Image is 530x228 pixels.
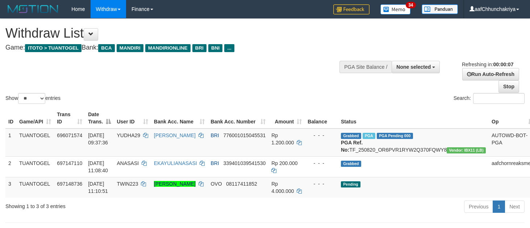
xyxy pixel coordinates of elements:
span: BNI [208,44,222,52]
span: MANDIRI [117,44,143,52]
td: TUANTOGEL [16,128,54,157]
span: 697147110 [57,160,82,166]
img: Button%20Memo.svg [380,4,411,14]
div: PGA Site Balance / [339,61,392,73]
a: [PERSON_NAME] [154,132,196,138]
span: YUDHA29 [117,132,140,138]
span: Rp 1.200.000 [271,132,294,145]
span: Pending [341,181,360,187]
label: Show entries [5,93,60,104]
select: Showentries [18,93,45,104]
b: PGA Ref. No: [341,140,363,153]
span: Copy 776001015045531 to clipboard [223,132,266,138]
th: ID [5,108,16,128]
span: Marked by aafchonlypin [363,133,375,139]
span: OVO [210,181,222,187]
th: User ID: activate to sort column ascending [114,108,151,128]
span: Rp 4.000.000 [271,181,294,194]
img: panduan.png [422,4,458,14]
span: PGA Pending [377,133,413,139]
span: 697148736 [57,181,82,187]
img: MOTION_logo.png [5,4,60,14]
div: - - - [308,160,335,167]
input: Search: [473,93,525,104]
span: Grabbed [341,133,361,139]
span: ... [224,44,234,52]
a: [PERSON_NAME] [154,181,196,187]
span: Copy 339401039541530 to clipboard [223,160,266,166]
th: Bank Acc. Name: activate to sort column ascending [151,108,208,128]
a: EKAYULIANASASI [154,160,197,166]
a: Run Auto-Refresh [462,68,519,80]
td: 3 [5,177,16,198]
h1: Withdraw List [5,26,346,41]
span: Rp 200.000 [271,160,297,166]
td: TF_250820_OR6PVR1RYW2Q370FQWY8 [338,128,489,157]
span: Vendor URL: https://dashboard.q2checkout.com/secure [447,147,486,153]
span: Refreshing in: [462,62,513,67]
span: ANASASI [117,160,139,166]
td: 1 [5,128,16,157]
a: Next [505,200,525,213]
th: Trans ID: activate to sort column ascending [54,108,85,128]
span: 34 [406,2,416,8]
a: 1 [493,200,505,213]
div: Showing 1 to 3 of 3 entries [5,200,216,210]
span: [DATE] 11:10:51 [88,181,108,194]
span: MANDIRIONLINE [145,44,191,52]
a: Stop [498,80,519,93]
td: TUANTOGEL [16,156,54,177]
span: 696071574 [57,132,82,138]
div: - - - [308,132,335,139]
span: BRI [192,44,206,52]
span: [DATE] 09:37:36 [88,132,108,145]
h4: Game: Bank: [5,44,346,51]
div: - - - [308,180,335,187]
th: Date Trans.: activate to sort column descending [85,108,114,128]
th: Game/API: activate to sort column ascending [16,108,54,128]
span: Grabbed [341,161,361,167]
span: Copy 08117411852 to clipboard [226,181,257,187]
span: BRI [210,160,219,166]
td: 2 [5,156,16,177]
span: None selected [396,64,431,70]
td: TUANTOGEL [16,177,54,198]
span: BRI [210,132,219,138]
span: BCA [98,44,114,52]
th: Balance [305,108,338,128]
button: None selected [392,61,440,73]
img: Feedback.jpg [333,4,370,14]
span: TWIN223 [117,181,138,187]
th: Bank Acc. Number: activate to sort column ascending [208,108,268,128]
span: ITOTO > TUANTOGEL [25,44,82,52]
label: Search: [454,93,525,104]
th: Status [338,108,489,128]
span: [DATE] 11:08:40 [88,160,108,173]
strong: 00:00:07 [493,62,513,67]
a: Previous [464,200,493,213]
th: Amount: activate to sort column ascending [268,108,305,128]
